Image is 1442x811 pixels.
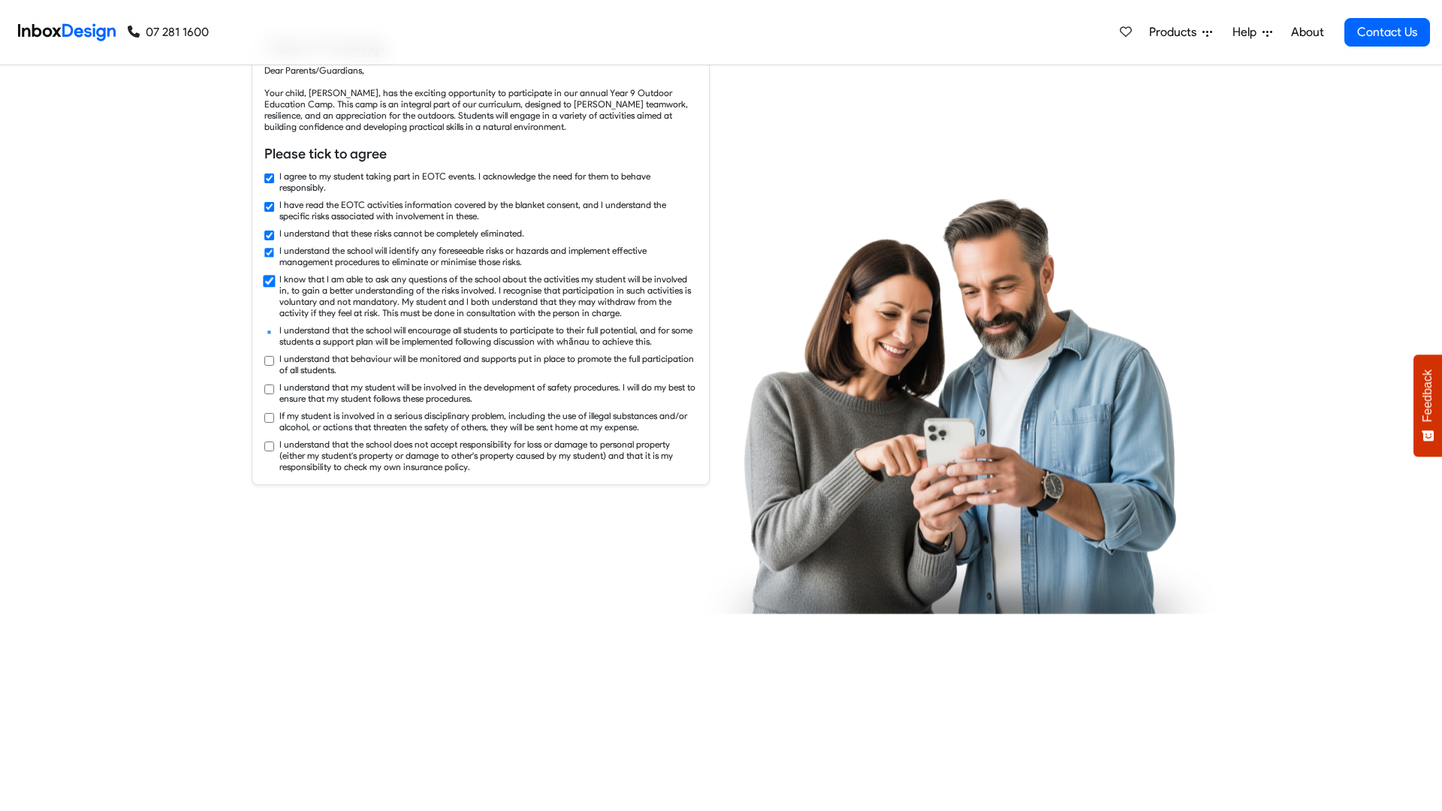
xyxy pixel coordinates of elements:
[704,197,1219,614] img: parents_using_phone.png
[279,170,697,193] label: I agree to my student taking part in EOTC events. I acknowledge the need for them to behave respo...
[279,199,697,222] label: I have read the EOTC activities information covered by the blanket consent, and I understand the ...
[1287,17,1328,47] a: About
[1413,354,1442,457] button: Feedback - Show survey
[264,65,697,132] div: Dear Parents/Guardians, Your child, [PERSON_NAME], has the exciting opportunity to participate in...
[279,324,697,347] label: I understand that the school will encourage all students to participate to their full potential, ...
[279,410,697,433] label: If my student is involved in a serious disciplinary problem, including the use of illegal substan...
[1226,17,1278,47] a: Help
[1149,23,1202,41] span: Products
[1421,369,1434,422] span: Feedback
[279,353,697,375] label: I understand that behaviour will be monitored and supports put in place to promote the full parti...
[279,439,697,472] label: I understand that the school does not accept responsibility for loss or damage to personal proper...
[279,245,697,267] label: I understand the school will identify any foreseeable risks or hazards and implement effective ma...
[1232,23,1263,41] span: Help
[1344,18,1430,47] a: Contact Us
[1143,17,1218,47] a: Products
[264,144,697,164] h6: Please tick to agree
[279,228,524,239] label: I understand that these risks cannot be completely eliminated.
[279,273,697,318] label: I know that I am able to ask any questions of the school about the activities my student will be ...
[128,23,209,41] a: 07 281 1600
[279,381,697,404] label: I understand that my student will be involved in the development of safety procedures. I will do ...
